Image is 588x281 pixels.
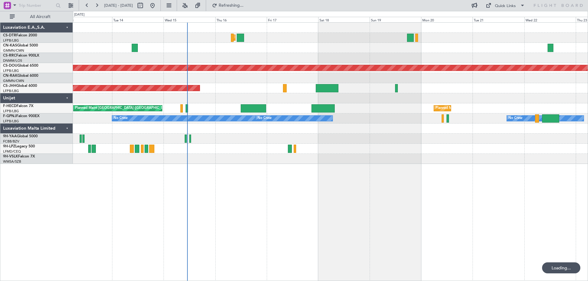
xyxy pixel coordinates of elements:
[495,3,516,9] div: Quick Links
[508,114,522,123] div: No Crew
[218,3,244,8] span: Refreshing...
[3,48,24,53] a: GMMN/CMN
[542,262,580,273] div: Loading...
[483,1,528,10] button: Quick Links
[3,89,19,93] a: LFPB/LBG
[19,1,54,10] input: Trip Number
[3,104,33,108] a: F-HECDFalcon 7X
[3,149,21,154] a: LFMD/CEQ
[3,84,16,88] span: CS-JHH
[61,17,112,22] div: Mon 13
[3,34,16,37] span: CS-DTR
[473,17,524,22] div: Tue 21
[318,17,370,22] div: Sat 18
[114,114,128,123] div: No Crew
[3,79,24,83] a: GMMN/CMN
[3,114,16,118] span: F-GPNJ
[3,74,17,78] span: CN-RAK
[3,54,39,57] a: CS-RRCFalcon 900LX
[258,114,272,123] div: No Crew
[3,135,38,138] a: 9H-YAAGlobal 5000
[3,58,22,63] a: DNMM/LOS
[3,38,19,43] a: LFPB/LBG
[3,64,17,68] span: CS-DOU
[75,104,171,113] div: Planned Maint [GEOGRAPHIC_DATA] ([GEOGRAPHIC_DATA])
[7,12,66,22] button: All Aircraft
[3,44,17,47] span: CN-KAS
[164,17,215,22] div: Wed 15
[3,155,35,158] a: 9H-VSLKFalcon 7X
[524,17,576,22] div: Wed 22
[3,109,19,113] a: LFPB/LBG
[3,104,17,108] span: F-HECD
[3,114,40,118] a: F-GPNJFalcon 900EX
[3,135,17,138] span: 9H-YAA
[215,17,267,22] div: Thu 16
[3,68,19,73] a: LFPB/LBG
[3,139,19,144] a: FCBB/BZV
[3,159,21,164] a: WMSA/SZB
[3,74,38,78] a: CN-RAKGlobal 6000
[3,119,19,124] a: LFPB/LBG
[3,84,37,88] a: CS-JHHGlobal 6000
[235,33,266,42] div: Planned Maint Sofia
[435,104,532,113] div: Planned Maint [GEOGRAPHIC_DATA] ([GEOGRAPHIC_DATA])
[3,44,38,47] a: CN-KASGlobal 5000
[3,155,18,158] span: 9H-VSLK
[112,17,164,22] div: Tue 14
[267,17,318,22] div: Fri 17
[3,34,37,37] a: CS-DTRFalcon 2000
[209,1,246,10] button: Refreshing...
[74,12,85,17] div: [DATE]
[3,54,16,57] span: CS-RRC
[16,15,65,19] span: All Aircraft
[3,64,38,68] a: CS-DOUGlobal 6500
[3,145,35,148] a: 9H-LPZLegacy 500
[3,145,15,148] span: 9H-LPZ
[370,17,421,22] div: Sun 19
[421,17,473,22] div: Mon 20
[104,3,133,8] span: [DATE] - [DATE]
